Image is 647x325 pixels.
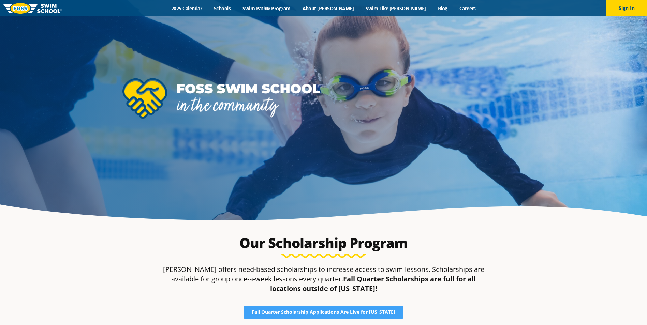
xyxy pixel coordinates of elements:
[244,306,403,319] a: Fall Quarter Scholarship Applications Are Live for [US_STATE]
[3,3,62,14] img: FOSS Swim School Logo
[163,265,485,293] p: [PERSON_NAME] offers need-based scholarships to increase access to swim lessons. Scholarships are...
[360,5,432,12] a: Swim Like [PERSON_NAME]
[163,235,485,251] h2: Our Scholarship Program
[237,5,296,12] a: Swim Path® Program
[208,5,237,12] a: Schools
[432,5,453,12] a: Blog
[252,310,395,314] span: Fall Quarter Scholarship Applications Are Live for [US_STATE]
[270,274,476,293] strong: Fall Quarter Scholarships are full for all locations outside of [US_STATE]!
[453,5,482,12] a: Careers
[296,5,360,12] a: About [PERSON_NAME]
[165,5,208,12] a: 2025 Calendar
